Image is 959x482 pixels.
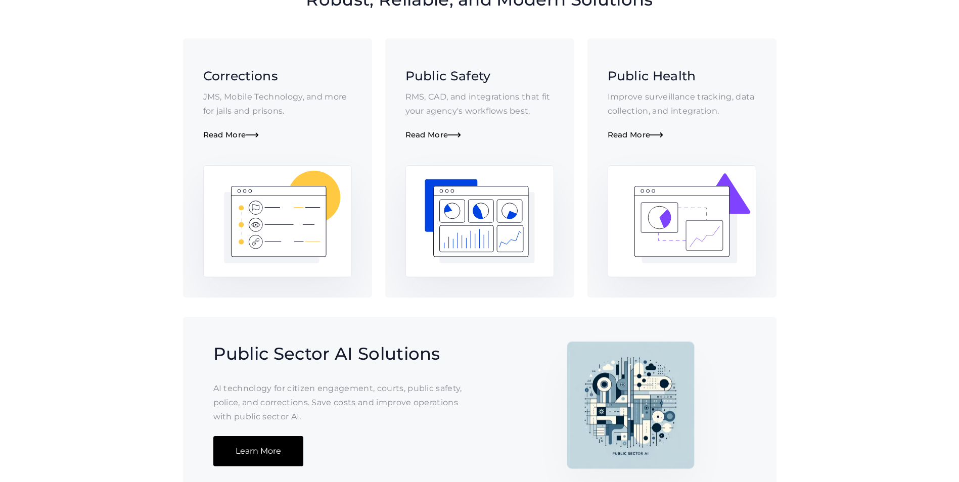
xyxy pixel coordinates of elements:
a: Public HealthImprove surveillance tracking, data collection, and integration.Read More [587,38,777,297]
span:  [650,131,663,140]
a: CorrectionsJMS, Mobile Technology, and more for jails and prisons.Read More [183,38,372,297]
a: Public SafetyRMS, CAD, and integrations that fit your agency's workflows best.Read More [385,38,574,297]
h3: Public Safety [405,67,554,85]
iframe: Chat Widget [787,373,959,482]
div: Read More [608,130,756,140]
div: Read More [405,130,554,140]
p: AI technology for citizen engagement, courts, public safety, police, and corrections. Save costs ... [213,381,478,424]
p: JMS, Mobile Technology, and more for jails and prisons. [203,90,352,118]
p: RMS, CAD, and integrations that fit your agency's workflows best. [405,90,554,118]
h2: Public Sector AI Solutions [213,342,478,365]
span:  [246,131,259,140]
div: Read More [203,130,352,140]
span:  [448,131,461,140]
h3: Public Health [608,67,756,85]
h3: Corrections [203,67,352,85]
a: Learn More [213,436,303,466]
p: Improve surveillance tracking, data collection, and integration. [608,90,756,118]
